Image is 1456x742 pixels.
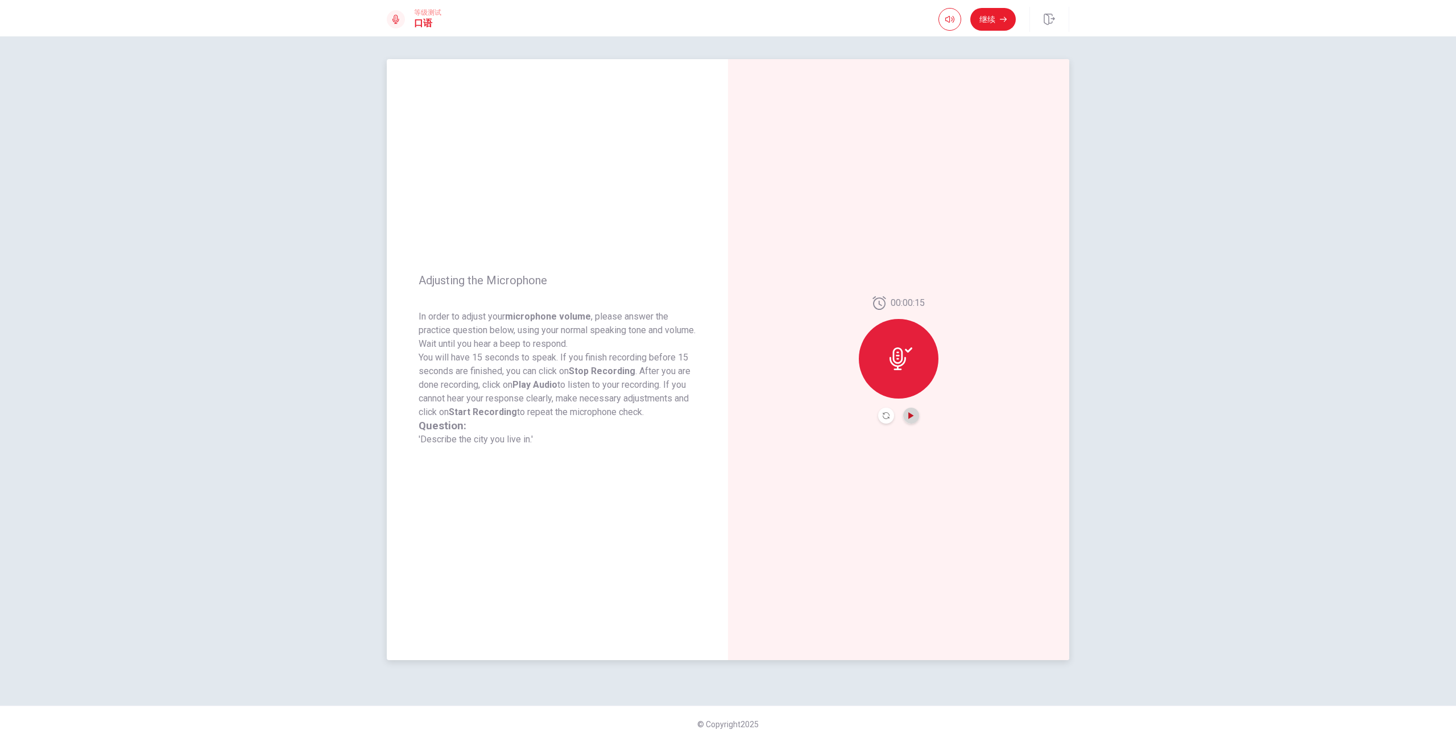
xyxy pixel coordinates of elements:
p: In order to adjust your , please answer the practice question below, using your normal speaking t... [419,310,696,351]
strong: Play Audio [512,379,557,390]
span: Adjusting the Microphone [419,273,696,287]
span: 等级测试 [414,9,441,16]
span: © Copyright 2025 [697,720,759,729]
strong: Start Recording [449,407,517,417]
p: You will have 15 seconds to speak. If you finish recording before 15 seconds are finished, you ca... [419,351,696,419]
strong: Stop Recording [569,366,635,376]
button: Play Audio [903,408,919,424]
div: 'Describe the city you live in.' [419,419,696,446]
h1: 口语 [414,16,441,30]
strong: microphone volume [505,311,591,322]
h3: Question: [419,419,696,433]
button: Record Again [878,408,894,424]
button: 继续 [970,8,1016,31]
span: 00:00:15 [891,296,925,310]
